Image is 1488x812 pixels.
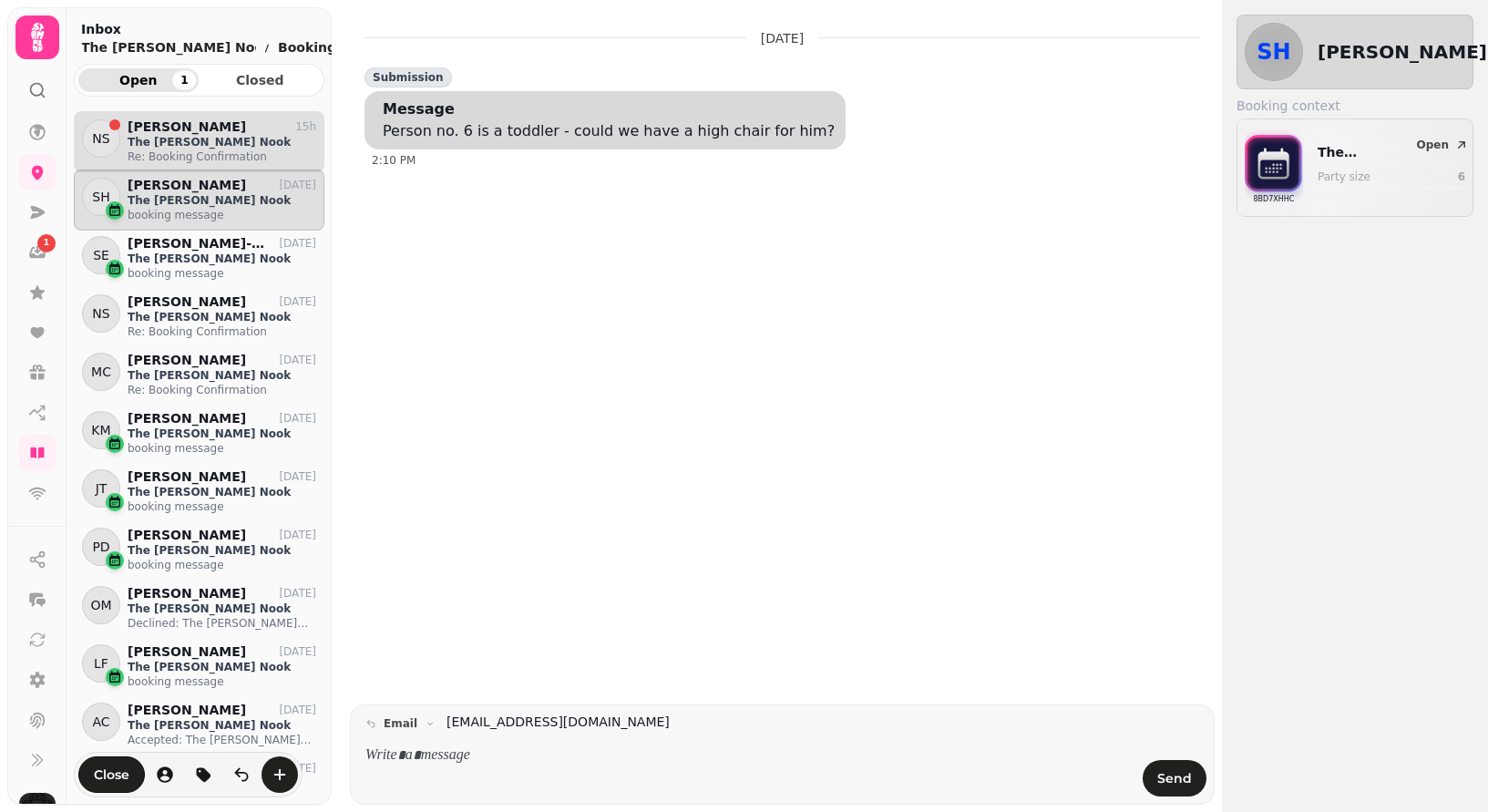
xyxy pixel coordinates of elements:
span: LF [94,654,108,673]
span: NS [92,304,109,323]
p: [PERSON_NAME] [128,178,246,193]
p: The [PERSON_NAME] Nook [128,135,316,149]
p: booking message [128,674,316,689]
button: Bookings [278,38,358,57]
p: booking message [128,441,316,456]
span: NS [92,129,109,148]
p: [PERSON_NAME] [128,353,246,368]
p: The [PERSON_NAME] Nook [128,660,316,674]
p: 8BD7XHHC [1254,190,1295,209]
p: 6 [1458,170,1465,184]
div: 2:10 PM [372,153,1156,168]
p: The [PERSON_NAME] Nook [128,601,316,616]
div: 1 [172,70,196,90]
p: Party size [1318,170,1421,184]
p: [PERSON_NAME] [128,644,246,660]
p: booking message [128,266,316,281]
p: [PERSON_NAME] [128,469,246,485]
p: Accepted: The [PERSON_NAME] Nook | Booking for Ailis @ [DATE] 18:00 - 19:30 (BST) ([EMAIL_ADDRESS... [128,733,316,747]
p: booking message [128,558,316,572]
h2: Inbox [81,20,358,38]
p: [DATE] [279,353,316,367]
p: The [PERSON_NAME] Nook [128,485,316,499]
p: [PERSON_NAME] [128,294,246,310]
span: Open [1417,139,1449,150]
span: JT [96,479,108,498]
div: bookings-icon8BD7XHHCThe [PERSON_NAME] NookParty size6Open [1245,127,1465,209]
p: [DATE] [279,294,316,309]
button: is-read [223,756,260,793]
p: Declined: The [PERSON_NAME] Nook | Booking for [PERSON_NAME] @ [DATE] 6:45pm - 8:15pm (BST) ([EMA... [128,616,316,631]
span: Send [1157,772,1192,785]
p: The [PERSON_NAME] Nook [128,718,316,733]
p: 15h [295,119,316,134]
h2: [PERSON_NAME] [1318,39,1487,65]
p: The [PERSON_NAME] Nook [128,368,316,383]
div: grid [74,111,324,797]
p: [PERSON_NAME] [128,528,246,543]
p: [PERSON_NAME] [128,411,246,427]
button: email [358,713,443,735]
button: Send [1143,760,1206,797]
span: Open [93,74,184,87]
p: The [PERSON_NAME] Nook [128,427,316,441]
p: [PERSON_NAME] [128,119,246,135]
p: The [PERSON_NAME] Nook [128,252,316,266]
p: The [PERSON_NAME] Nook [128,543,316,558]
p: booking message [128,499,316,514]
label: Booking context [1237,97,1473,115]
div: Person no. 6 is a toddler - could we have a high chair for him? [383,120,835,142]
button: Closed [200,68,321,92]
span: 1 [44,237,49,250]
p: [PERSON_NAME]-[PERSON_NAME] [128,236,269,252]
span: SH [92,188,109,206]
p: Re: Booking Confirmation [128,149,316,164]
button: Open1 [78,68,199,92]
p: [DATE] [279,411,316,426]
span: Close [94,768,129,781]
p: Re: Booking Confirmation [128,383,316,397]
div: Message [383,98,455,120]
p: [PERSON_NAME] [128,703,246,718]
a: 1 [19,234,56,271]
p: [DATE] [279,178,316,192]
span: KM [91,421,110,439]
p: [DATE] [761,29,804,47]
button: Open [1410,134,1476,156]
div: Submission [364,67,452,87]
p: The [PERSON_NAME] Nook [128,193,316,208]
button: Close [78,756,145,793]
p: [DATE] [279,644,316,659]
span: OM [90,596,111,614]
p: [DATE] [279,528,316,542]
p: [DATE] [279,703,316,717]
p: booking message [128,208,316,222]
span: Closed [215,74,306,87]
p: [DATE] [279,586,316,601]
span: MC [91,363,111,381]
img: bookings-icon [1245,127,1303,205]
span: AC [92,713,109,731]
button: tag-thread [185,756,221,793]
span: SH [1257,41,1290,63]
nav: breadcrumb [81,38,358,57]
p: [DATE] [279,469,316,484]
span: PD [92,538,109,556]
p: [DATE] [279,236,316,251]
span: SE [93,246,109,264]
p: The [PERSON_NAME] Nook [81,38,256,57]
a: [EMAIL_ADDRESS][DOMAIN_NAME] [446,713,670,732]
p: Re: Booking Confirmation [128,324,316,339]
button: create-convo [262,756,298,793]
p: The [PERSON_NAME] Nook [1318,143,1421,161]
p: The [PERSON_NAME] Nook [128,310,316,324]
p: [PERSON_NAME] [128,586,246,601]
